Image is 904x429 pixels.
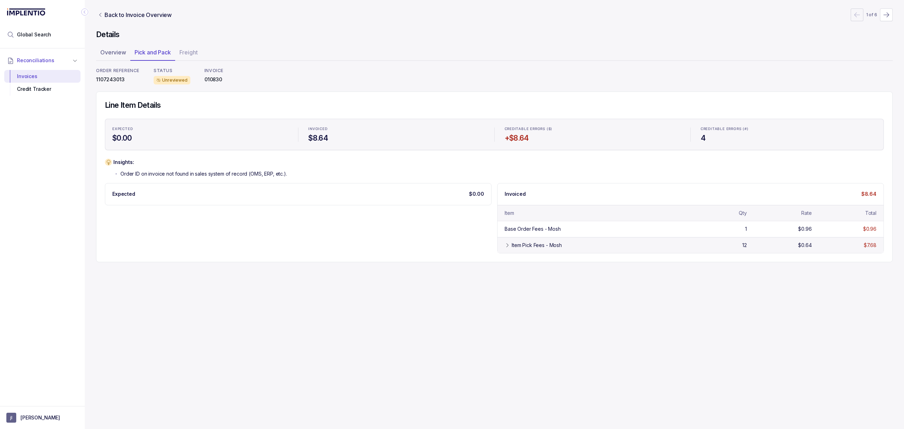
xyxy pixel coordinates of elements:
[742,242,747,249] div: 12
[10,83,75,95] div: Credit Tracker
[4,69,81,97] div: Reconciliations
[96,68,139,74] p: ORDER REFERENCE
[120,170,287,177] p: Order ID on invoice not found in sales system of record (OMS, ERP, etc.).
[10,70,75,83] div: Invoices
[96,30,893,40] h4: Details
[113,159,287,166] p: Insights:
[105,119,884,151] ul: Statistic Highlights
[96,11,173,19] a: Link Back to Invoice Overview
[96,47,130,61] li: Tab Overview
[112,133,288,143] h4: $0.00
[96,76,139,83] p: 1107243013
[505,127,553,131] p: CREDITABLE ERRORS ($)
[308,133,484,143] h4: $8.64
[505,210,514,217] div: Item
[100,48,126,57] p: Overview
[745,225,747,233] div: 1
[861,190,876,198] p: $8.64
[17,31,51,38] span: Global Search
[4,53,81,68] button: Reconciliations
[469,190,484,198] p: $0.00
[204,68,224,74] p: INVOICE
[863,225,876,233] div: $0.96
[154,76,190,84] div: Unreviewed
[6,413,16,423] span: User initials
[130,47,175,61] li: Tab Pick and Pack
[108,122,292,147] li: Statistic EXPECTED
[696,122,881,147] li: Statistic CREDITABLE ERRORS (#)
[865,210,876,217] div: Total
[505,225,561,233] div: Base Order Fees - Mosh
[112,190,135,198] p: Expected
[801,210,811,217] div: Rate
[135,48,171,57] p: Pick and Pack
[6,413,78,423] button: User initials[PERSON_NAME]
[701,133,876,143] h4: 4
[739,210,747,217] div: Qty
[105,11,172,19] p: Back to Invoice Overview
[505,190,526,198] p: Invoiced
[20,414,60,421] p: [PERSON_NAME]
[880,8,893,21] button: Next Page
[308,127,327,131] p: INVOICED
[701,127,749,131] p: CREDITABLE ERRORS (#)
[112,127,133,131] p: EXPECTED
[204,76,224,83] p: 010830
[81,8,89,16] div: Collapse Icon
[866,11,877,18] p: 1 of 6
[798,225,811,233] div: $0.96
[864,242,876,249] div: $7.68
[798,242,811,249] div: $0.64
[505,133,680,143] h4: +$8.64
[512,242,562,249] div: Item Pick Fees - Mosh
[105,100,884,110] h4: Line Item Details
[96,47,893,61] ul: Tab Group
[500,122,685,147] li: Statistic CREDITABLE ERRORS ($)
[17,57,54,64] span: Reconciliations
[154,68,190,74] p: STATUS
[304,122,488,147] li: Statistic INVOICED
